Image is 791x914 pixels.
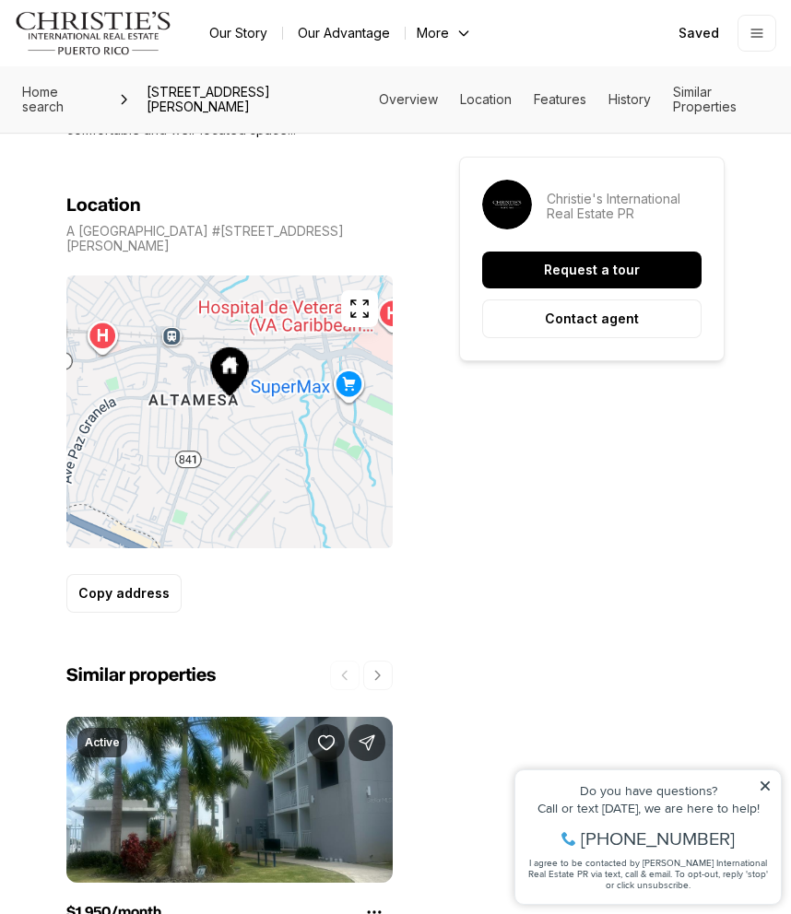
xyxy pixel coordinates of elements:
button: Share Property [348,724,385,761]
p: Contact agent [545,311,639,326]
button: More [406,20,483,46]
a: Skip to: Overview [379,91,438,107]
h2: Similar properties [66,664,216,687]
h4: Location [66,194,141,217]
button: Contact agent [482,299,702,338]
div: Call or text [DATE], we are here to help! [19,59,266,72]
button: Save Property: 1 CALLE #101 [308,724,345,761]
a: Home search [15,77,110,122]
a: Skip to: Similar Properties [673,84,737,114]
p: Request a tour [544,263,640,277]
a: Skip to: History [608,91,651,107]
a: Our Story [195,20,282,46]
div: Do you have questions? [19,41,266,54]
p: A [GEOGRAPHIC_DATA] #[STREET_ADDRESS][PERSON_NAME] [66,224,393,253]
span: [STREET_ADDRESS][PERSON_NAME] [139,77,379,122]
p: Copy address [78,586,170,601]
span: Saved [679,26,719,41]
button: Next properties [363,661,393,690]
a: Saved [667,15,730,52]
a: Skip to: Features [534,91,586,107]
button: Request a tour [482,252,702,288]
p: Christie's International Real Estate PR [547,192,702,221]
span: I agree to be contacted by [PERSON_NAME] International Real Estate PR via text, call & email. To ... [23,113,263,148]
span: Home search [22,84,64,114]
button: Previous properties [330,661,360,690]
button: Open menu [738,15,776,52]
img: Map of A COLLEGE PARK #1701, SAN JUAN PR, 00913 [66,275,393,548]
a: Skip to: Location [460,91,512,107]
img: logo [15,11,172,55]
p: Active [85,735,120,750]
a: Our Advantage [283,20,405,46]
span: [PHONE_NUMBER] [76,87,230,105]
button: Copy address [66,574,182,613]
nav: Page section menu [379,85,776,114]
